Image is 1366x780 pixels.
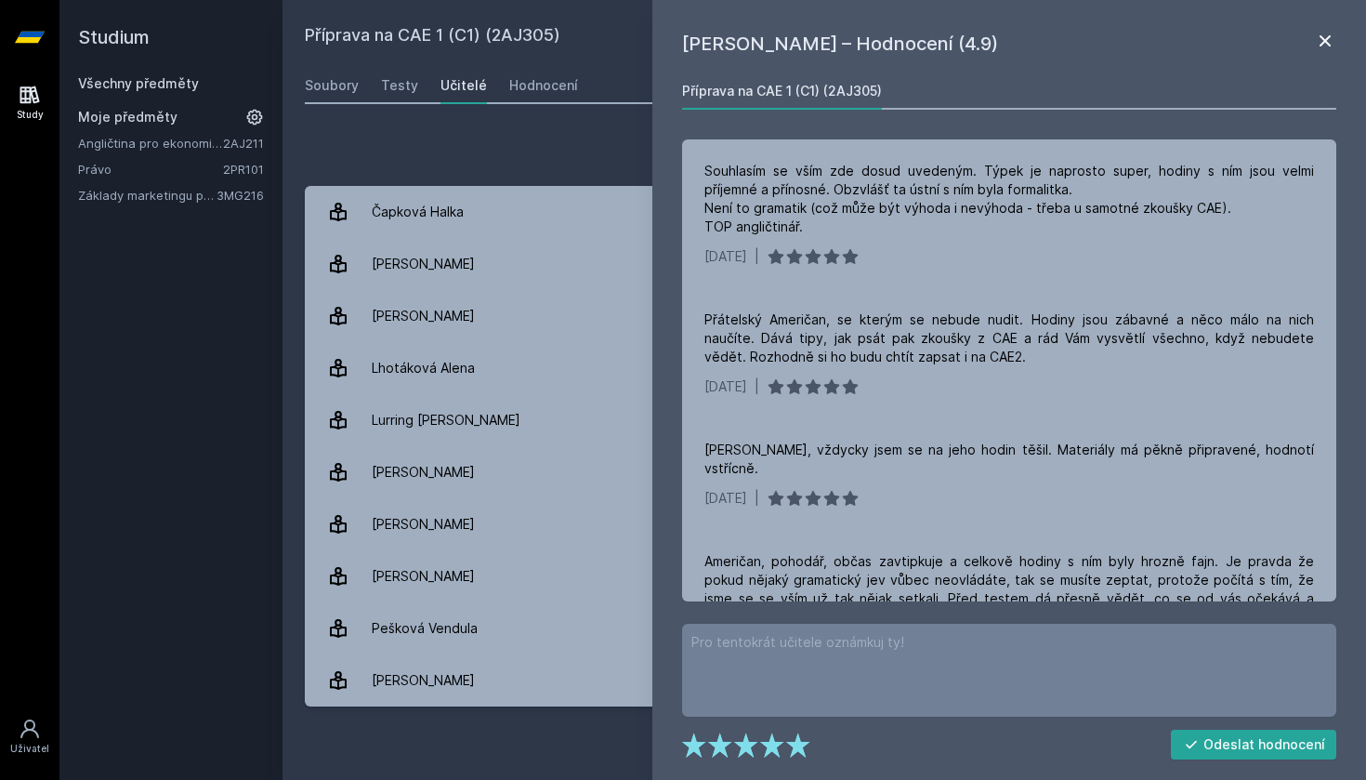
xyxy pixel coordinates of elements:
[372,297,475,335] div: [PERSON_NAME]
[704,377,747,396] div: [DATE]
[381,76,418,95] div: Testy
[440,67,487,104] a: Učitelé
[305,602,1344,654] a: Pešková Vendula 1 hodnocení 5.0
[381,67,418,104] a: Testy
[440,76,487,95] div: Učitelé
[305,22,1136,52] h2: Příprava na CAE 1 (C1) (2AJ305)
[372,506,475,543] div: [PERSON_NAME]
[704,162,1314,236] div: Souhlasím se vším zde dosud uvedeným. Týpek je naprosto super, hodiny s ním jsou velmi příjemné a...
[17,108,44,122] div: Study
[704,247,747,266] div: [DATE]
[305,446,1344,498] a: [PERSON_NAME] 2 hodnocení 4.0
[704,552,1314,664] div: Američan, pohodář, občas zavtipkuje a celkově hodiny s ním byly hrozně fajn. Je pravda že pokud n...
[305,654,1344,707] a: [PERSON_NAME] 7 hodnocení 4.9
[305,290,1344,342] a: [PERSON_NAME] 3 hodnocení 5.0
[372,454,475,491] div: [PERSON_NAME]
[372,193,464,231] div: Čapková Halka
[509,76,578,95] div: Hodnocení
[704,489,747,508] div: [DATE]
[305,498,1344,550] a: [PERSON_NAME] 3 hodnocení 3.0
[305,76,359,95] div: Soubory
[305,238,1344,290] a: [PERSON_NAME] 1 hodnocení 5.0
[223,136,264,151] a: 2AJ211
[305,67,359,104] a: Soubory
[372,662,475,699] div: [PERSON_NAME]
[78,186,217,205] a: Základy marketingu pro informatiky a statistiky
[78,75,199,91] a: Všechny předměty
[217,188,264,203] a: 3MG216
[372,610,478,647] div: Pešková Vendula
[755,247,759,266] div: |
[305,550,1344,602] a: [PERSON_NAME] 2 hodnocení 4.0
[372,402,520,439] div: Lurring [PERSON_NAME]
[372,350,475,387] div: Lhotáková Alena
[78,160,223,178] a: Právo
[78,134,223,152] a: Angličtina pro ekonomická studia 1 (B2/C1)
[372,558,475,595] div: [PERSON_NAME]
[4,708,56,765] a: Uživatel
[305,342,1344,394] a: Lhotáková Alena 1 hodnocení 5.0
[223,162,264,177] a: 2PR101
[509,67,578,104] a: Hodnocení
[704,441,1314,478] div: [PERSON_NAME], vždycky jsem se na jeho hodin těšil. Materiály má pěkně připravené, hodnotí vstřícně.
[4,74,56,131] a: Study
[372,245,475,283] div: [PERSON_NAME]
[10,742,49,756] div: Uživatel
[755,377,759,396] div: |
[704,311,1314,366] div: Přátelský Američan, se kterým se nebude nudit. Hodiny jsou zábavné a něco málo na nich naučíte. D...
[305,186,1344,238] a: Čapková Halka 2 hodnocení 3.5
[305,394,1344,446] a: Lurring [PERSON_NAME] 1 hodnocení 5.0
[78,108,177,126] span: Moje předměty
[755,489,759,508] div: |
